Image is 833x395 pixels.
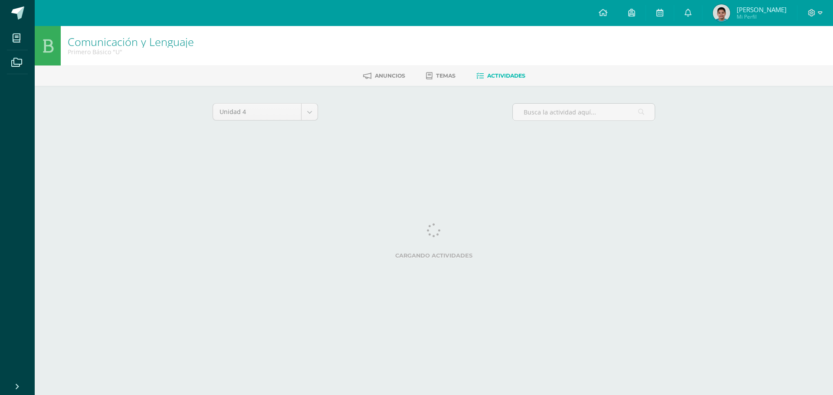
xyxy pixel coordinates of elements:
a: Temas [426,69,456,83]
input: Busca la actividad aquí... [513,104,655,121]
a: Unidad 4 [213,104,318,120]
h1: Comunicación y Lenguaje [68,36,194,48]
img: aa1facf1aff86faba5ca465acb65a1b2.png [713,4,730,22]
span: [PERSON_NAME] [737,5,787,14]
a: Anuncios [363,69,405,83]
a: Comunicación y Lenguaje [68,34,194,49]
label: Cargando actividades [213,252,655,259]
span: Temas [436,72,456,79]
span: Actividades [487,72,525,79]
span: Anuncios [375,72,405,79]
div: Primero Básico 'U' [68,48,194,56]
span: Mi Perfil [737,13,787,20]
span: Unidad 4 [220,104,295,120]
a: Actividades [476,69,525,83]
